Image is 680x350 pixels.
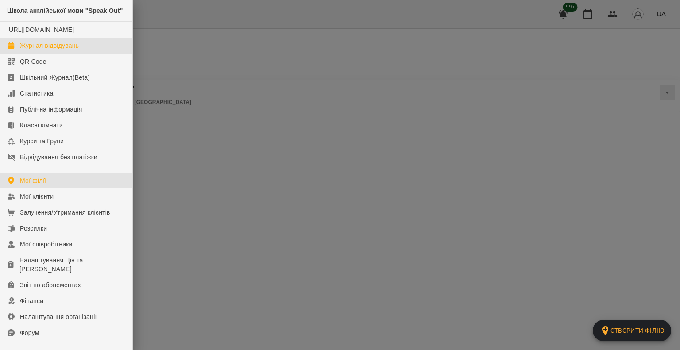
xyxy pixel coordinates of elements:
div: Мої філії [20,176,46,185]
div: Форум [20,328,39,337]
div: Мої співробітники [20,240,73,249]
div: Публічна інформація [20,105,82,114]
div: Звіт по абонементах [20,281,81,289]
div: QR Code [20,57,46,66]
div: Фінанси [20,296,43,305]
div: Залучення/Утримання клієнтів [20,208,110,217]
div: Налаштування організації [20,312,97,321]
div: Статистика [20,89,54,98]
div: Розсилки [20,224,47,233]
div: Налаштування Цін та [PERSON_NAME] [19,256,125,273]
div: Курси та Групи [20,137,64,146]
a: [URL][DOMAIN_NAME] [7,26,74,33]
div: Шкільний Журнал(Beta) [20,73,90,82]
div: Мої клієнти [20,192,54,201]
span: Школа англійської мови "Speak Out" [7,7,123,14]
div: Класні кімнати [20,121,63,130]
div: Журнал відвідувань [20,41,79,50]
div: Відвідування без платіжки [20,153,97,162]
